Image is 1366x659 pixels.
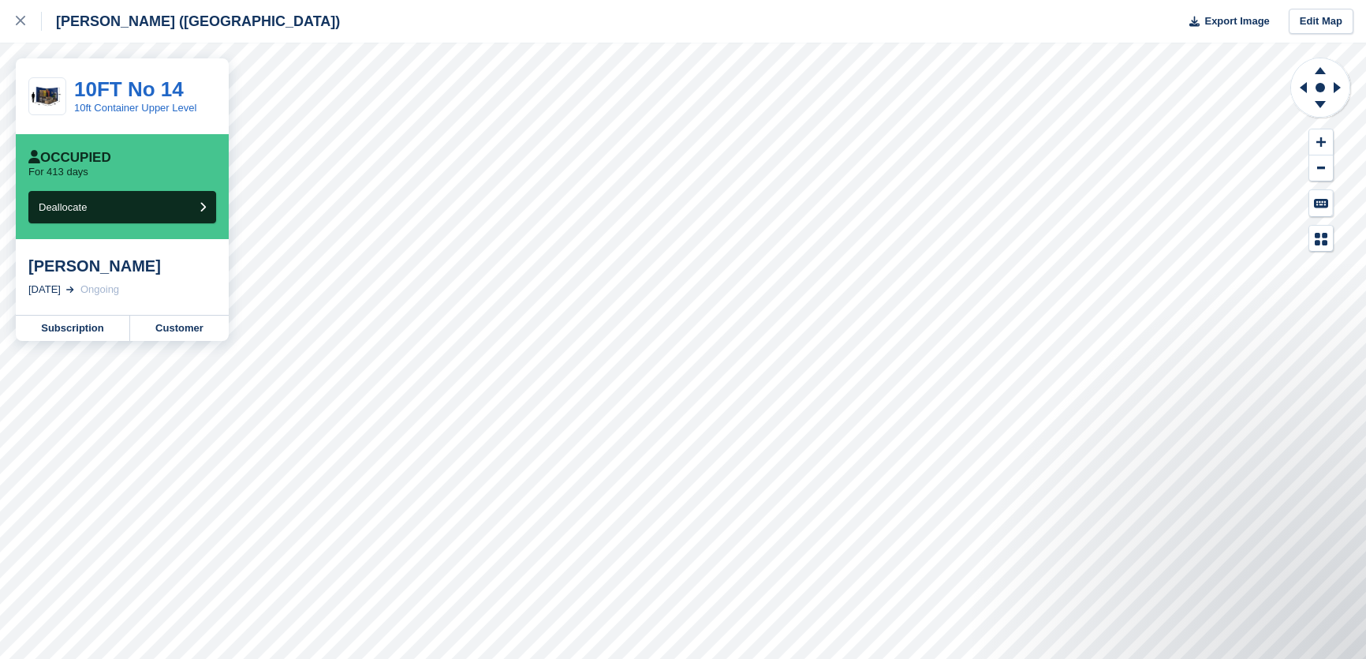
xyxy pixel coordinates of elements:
img: arrow-right-light-icn-cde0832a797a2874e46488d9cf13f60e5c3a73dbe684e267c42b8395dfbc2abf.svg [66,286,74,293]
img: 10ft%20Pic.png [29,84,65,109]
a: 10ft Container Upper Level [74,102,196,114]
a: Edit Map [1289,9,1353,35]
div: [DATE] [28,282,61,298]
p: For 413 days [28,166,88,178]
button: Zoom In [1309,129,1333,155]
div: Ongoing [80,282,119,298]
div: Occupied [28,150,111,166]
span: Deallocate [39,201,87,213]
button: Deallocate [28,191,216,223]
button: Keyboard Shortcuts [1309,190,1333,216]
div: [PERSON_NAME] ([GEOGRAPHIC_DATA]) [42,12,340,31]
span: Export Image [1204,13,1269,29]
button: Map Legend [1309,226,1333,252]
a: Customer [130,316,229,341]
a: 10FT No 14 [74,77,184,101]
div: [PERSON_NAME] [28,256,216,275]
button: Export Image [1180,9,1270,35]
a: Subscription [16,316,130,341]
button: Zoom Out [1309,155,1333,182]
